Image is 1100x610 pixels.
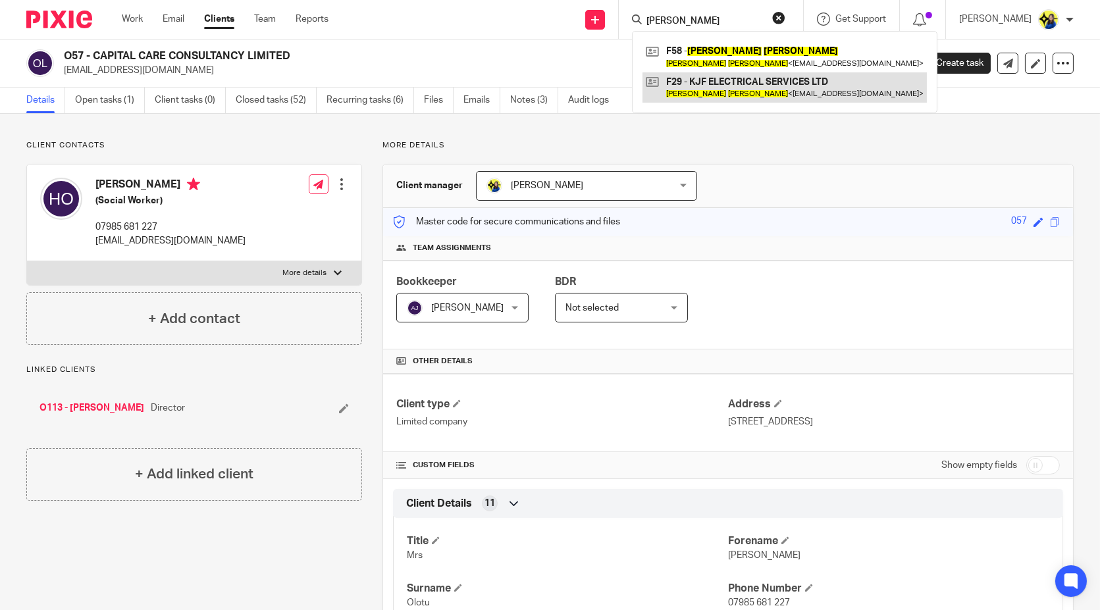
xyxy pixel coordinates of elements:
span: Bookkeeper [396,276,457,287]
a: Open tasks (1) [75,88,145,113]
p: [PERSON_NAME] [959,13,1032,26]
a: Client tasks (0) [155,88,226,113]
p: 07985 681 227 [95,220,246,234]
span: Olotu [407,598,430,607]
a: Clients [204,13,234,26]
h4: [PERSON_NAME] [95,178,246,194]
h4: + Add linked client [135,464,253,484]
span: 07985 681 227 [728,598,790,607]
a: Audit logs [568,88,619,113]
p: Client contacts [26,140,362,151]
h3: Client manager [396,179,463,192]
button: Clear [772,11,785,24]
a: Notes (3) [510,88,558,113]
span: BDR [555,276,576,287]
h4: Client type [396,397,728,411]
img: svg%3E [40,178,82,220]
label: Show empty fields [941,459,1017,472]
span: [PERSON_NAME] [511,181,583,190]
input: Search [645,16,764,28]
h4: + Add contact [148,309,240,329]
a: Emails [463,88,500,113]
a: Create task [914,53,991,74]
a: Email [163,13,184,26]
a: Work [122,13,143,26]
a: Team [254,13,276,26]
p: [EMAIL_ADDRESS][DOMAIN_NAME] [64,64,895,77]
span: Director [151,401,185,415]
img: svg%3E [407,300,423,316]
img: svg%3E [26,49,54,77]
span: Get Support [835,14,886,24]
p: [STREET_ADDRESS] [728,415,1060,428]
a: O113 - [PERSON_NAME] [39,401,144,415]
h4: Phone Number [728,582,1049,596]
p: More details [382,140,1074,151]
div: 057 [1011,215,1027,230]
h4: CUSTOM FIELDS [396,460,728,470]
a: Files [424,88,454,113]
span: Mrs [407,551,423,560]
p: [EMAIL_ADDRESS][DOMAIN_NAME] [95,234,246,247]
img: Bobo-Starbridge%201.jpg [486,178,502,193]
span: Team assignments [413,243,491,253]
a: Recurring tasks (6) [327,88,414,113]
p: Master code for secure communications and files [393,215,620,228]
a: Closed tasks (52) [236,88,317,113]
img: Pixie [26,11,92,28]
span: [PERSON_NAME] [728,551,800,560]
img: Bobo-Starbridge%201.jpg [1038,9,1059,30]
h4: Address [728,397,1060,411]
a: Reports [296,13,328,26]
h4: Title [407,534,728,548]
span: Client Details [406,497,472,511]
span: [PERSON_NAME] [431,303,504,313]
h4: Forename [728,534,1049,548]
p: Limited company [396,415,728,428]
h5: (Social Worker) [95,194,246,207]
p: Linked clients [26,365,362,375]
a: Details [26,88,65,113]
i: Primary [187,178,200,191]
span: Other details [413,356,473,367]
span: Not selected [565,303,619,313]
h4: Surname [407,582,728,596]
span: 11 [485,497,495,510]
p: More details [283,268,327,278]
h2: O57 - CAPITAL CARE CONSULTANCY LIMITED [64,49,729,63]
